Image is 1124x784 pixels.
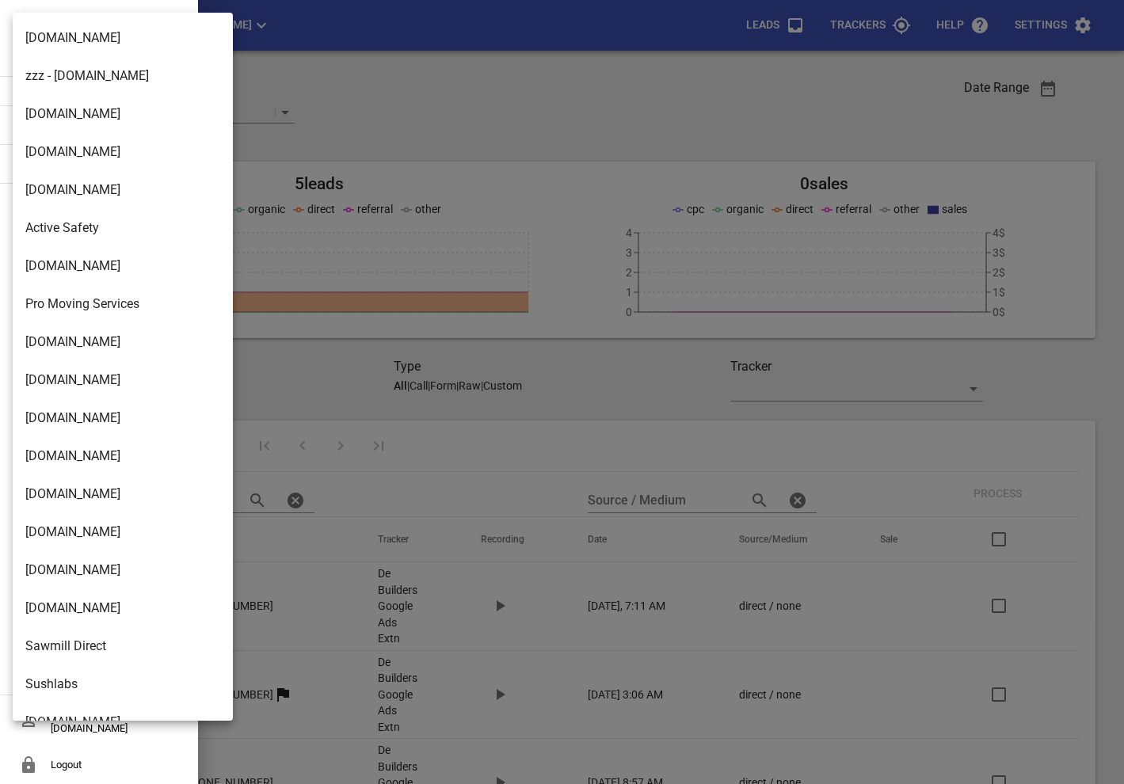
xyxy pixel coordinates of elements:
[13,627,233,665] li: Sawmill Direct
[13,551,233,589] li: [DOMAIN_NAME]
[13,361,233,399] li: [DOMAIN_NAME]
[13,247,233,285] li: [DOMAIN_NAME]
[13,285,233,323] li: Pro Moving Services
[13,209,233,247] li: Active Safety
[13,513,233,551] li: [DOMAIN_NAME]
[13,95,233,133] li: [DOMAIN_NAME]
[13,437,233,475] li: [DOMAIN_NAME]
[13,19,233,57] li: [DOMAIN_NAME]
[13,665,233,703] li: Sushlabs
[13,133,233,171] li: [DOMAIN_NAME]
[13,399,233,437] li: [DOMAIN_NAME]
[13,703,233,741] li: [DOMAIN_NAME]
[13,475,233,513] li: [DOMAIN_NAME]
[13,171,233,209] li: [DOMAIN_NAME]
[13,323,233,361] li: [DOMAIN_NAME]
[13,589,233,627] li: [DOMAIN_NAME]
[13,57,233,95] li: zzz - [DOMAIN_NAME]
